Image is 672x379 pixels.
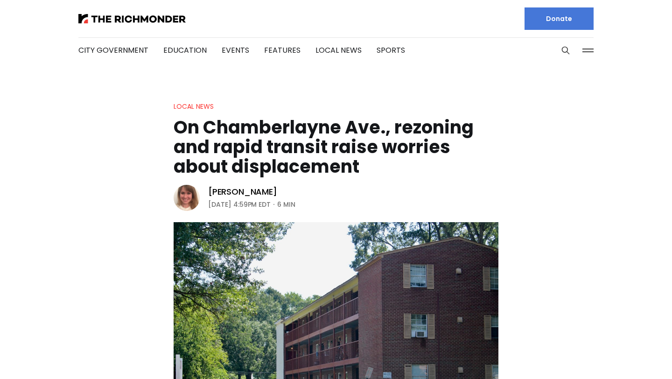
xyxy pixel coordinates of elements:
[264,45,301,56] a: Features
[163,45,207,56] a: Education
[377,45,405,56] a: Sports
[593,333,672,379] iframe: portal-trigger
[174,185,200,211] img: Sarah Vogelsong
[78,45,148,56] a: City Government
[208,199,271,210] time: [DATE] 4:59PM EDT
[315,45,362,56] a: Local News
[222,45,249,56] a: Events
[277,199,295,210] span: 6 min
[174,102,214,111] a: Local News
[559,43,573,57] button: Search this site
[208,186,277,197] a: [PERSON_NAME]
[174,118,498,176] h1: On Chamberlayne Ave., rezoning and rapid transit raise worries about displacement
[78,14,186,23] img: The Richmonder
[525,7,594,30] a: Donate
